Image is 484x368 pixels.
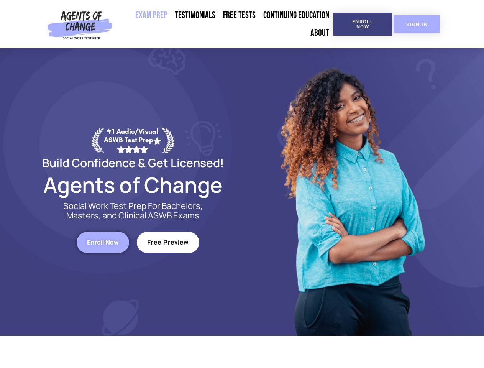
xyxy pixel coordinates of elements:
[171,7,219,24] a: Testimonials
[275,48,428,336] img: Website Image 1 (1)
[24,176,242,194] h2: Agents of Change
[333,13,392,36] a: Enroll Now
[115,7,333,42] nav: Menu
[147,239,189,246] span: Free Preview
[24,157,242,168] h2: Build Confidence & Get Licensed!
[137,232,199,253] a: Free Preview
[307,24,333,42] a: About
[394,15,440,33] a: SIGN IN
[345,19,380,29] span: Enroll Now
[104,127,161,153] div: #1 Audio/Visual ASWB Test Prep
[131,7,171,24] a: Exam Prep
[54,201,212,220] p: Social Work Test Prep For Bachelors, Masters, and Clinical ASWB Exams
[77,232,129,253] a: Enroll Now
[406,22,428,27] span: SIGN IN
[87,239,119,246] span: Enroll Now
[219,7,259,24] a: Free Tests
[259,7,333,24] a: Continuing Education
